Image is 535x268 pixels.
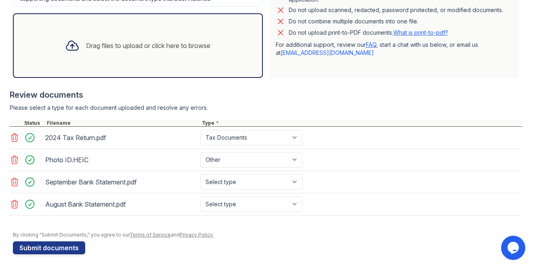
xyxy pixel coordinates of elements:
[393,29,448,36] a: What is print-to-pdf?
[289,17,418,26] div: Do not combine multiple documents into one file.
[23,120,45,126] div: Status
[45,176,197,188] div: September Bank Statement.pdf
[501,236,527,260] iframe: chat widget
[45,153,197,166] div: Photo ID.HEIC
[10,104,522,112] div: Please select a type for each document uploaded and resolve any errors.
[10,89,522,100] div: Review documents
[276,41,513,57] p: For additional support, review our , start a chat with us below, or email us at
[180,232,214,238] a: Privacy Policy.
[281,49,374,56] a: [EMAIL_ADDRESS][DOMAIN_NAME]
[45,131,197,144] div: 2024 Tax Return.pdf
[13,232,522,238] div: By clicking "Submit Documents," you agree to our and
[289,29,448,37] p: Do not upload print-to-PDF documents.
[45,198,197,211] div: August Bank Statement.pdf
[86,41,210,50] div: Drag files to upload or click here to browse
[200,120,522,126] div: Type
[45,120,200,126] div: Filename
[130,232,171,238] a: Terms of Service
[366,41,376,48] a: FAQ
[13,241,85,254] button: Submit documents
[289,5,503,15] div: Do not upload scanned, redacted, password protected, or modified documents.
